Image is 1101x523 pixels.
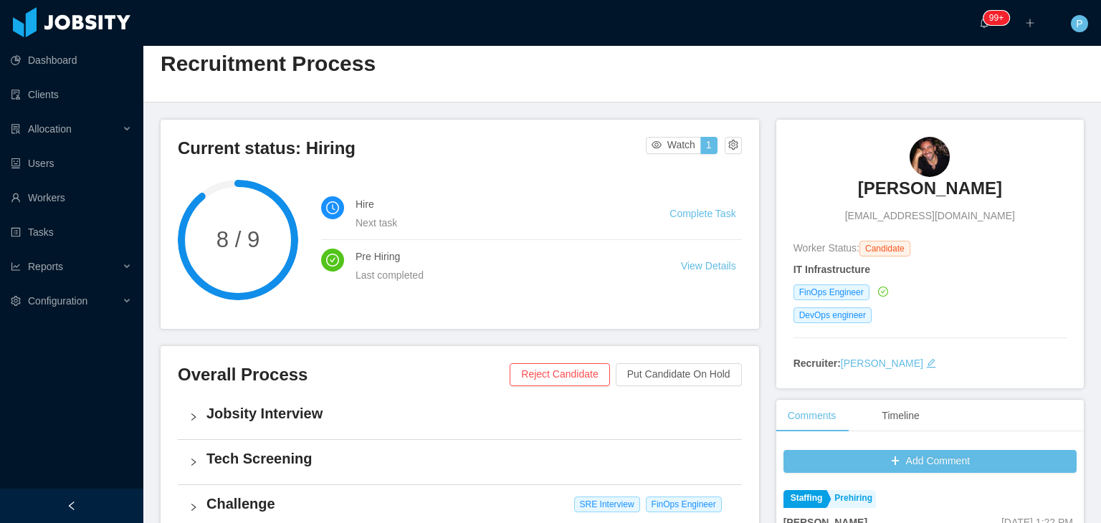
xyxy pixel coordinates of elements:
[783,450,1077,473] button: icon: plusAdd Comment
[776,400,848,432] div: Comments
[870,400,930,432] div: Timeline
[206,448,730,469] h4: Tech Screening
[827,490,876,508] a: Prehiring
[189,413,198,421] i: icon: right
[700,137,718,154] button: 1
[28,261,63,272] span: Reports
[206,494,730,514] h4: Challenge
[681,260,736,272] a: View Details
[793,307,872,323] span: DevOps engineer
[28,295,87,307] span: Configuration
[858,177,1002,208] a: [PERSON_NAME]
[11,149,132,178] a: icon: robotUsers
[356,215,635,231] div: Next task
[326,201,339,214] i: icon: clock-circle
[725,137,742,154] button: icon: setting
[1025,18,1035,28] i: icon: plus
[983,11,1009,25] sup: 1705
[793,284,869,300] span: FinOps Engineer
[206,403,730,423] h4: Jobsity Interview
[979,18,989,28] i: icon: bell
[926,358,936,368] i: icon: edit
[178,395,742,439] div: icon: rightJobsity Interview
[326,254,339,267] i: icon: check-circle
[178,137,646,160] h3: Current status: Hiring
[356,267,647,283] div: Last completed
[793,242,859,254] span: Worker Status:
[669,208,735,219] a: Complete Task
[845,208,1015,224] span: [EMAIL_ADDRESS][DOMAIN_NAME]
[646,137,701,154] button: icon: eyeWatch
[11,183,132,212] a: icon: userWorkers
[793,358,841,369] strong: Recruiter:
[28,123,72,135] span: Allocation
[178,363,510,386] h3: Overall Process
[356,196,635,212] h4: Hire
[574,496,640,512] span: SRE Interview
[11,80,132,109] a: icon: auditClients
[189,458,198,466] i: icon: right
[616,363,742,386] button: Put Candidate On Hold
[875,286,888,297] a: icon: check-circle
[178,229,298,251] span: 8 / 9
[859,241,910,256] span: Candidate
[11,218,132,246] a: icon: profileTasks
[793,264,870,275] strong: IT Infrastructure
[11,46,132,75] a: icon: pie-chartDashboard
[161,49,622,79] h2: Recruitment Process
[11,296,21,306] i: icon: setting
[783,490,826,508] a: Staffing
[356,249,647,264] h4: Pre Hiring
[910,137,950,177] img: 7616884e-a993-4f70-903f-e488ad19513b_6894b91a94e55-90w.png
[11,261,21,272] i: icon: line-chart
[189,503,198,512] i: icon: right
[11,124,21,134] i: icon: solution
[841,358,923,369] a: [PERSON_NAME]
[646,496,722,512] span: FinOps Engineer
[1076,15,1082,32] span: P
[178,440,742,484] div: icon: rightTech Screening
[510,363,609,386] button: Reject Candidate
[858,177,1002,200] h3: [PERSON_NAME]
[878,287,888,297] i: icon: check-circle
